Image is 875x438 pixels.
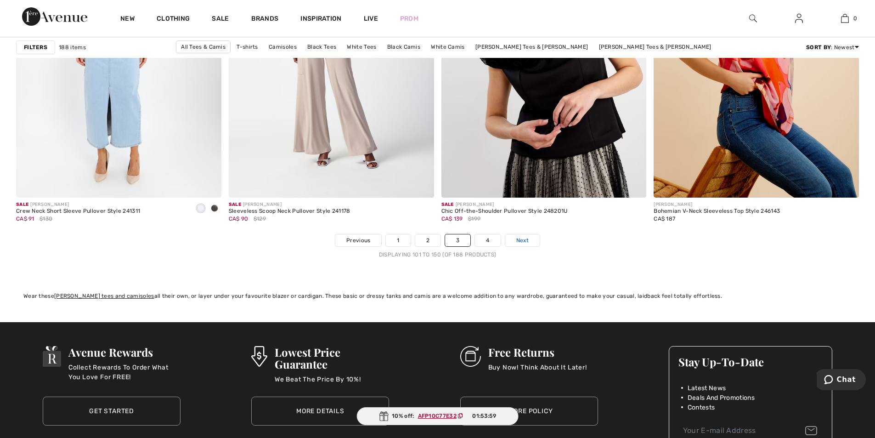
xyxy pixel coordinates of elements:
[795,13,803,24] img: My Info
[54,293,154,299] a: [PERSON_NAME] tees and camisoles
[229,208,350,215] div: Sleeveless Scoop Neck Pullover Style 241178
[275,346,390,370] h3: Lowest Price Guarantee
[194,201,208,216] div: White
[386,234,410,246] a: 1
[822,13,867,24] a: 0
[43,346,61,367] img: Avenue Rewards
[475,234,500,246] a: 4
[229,202,241,207] span: Sale
[16,234,859,259] nav: Page navigation
[806,44,831,51] strong: Sort By
[251,15,279,24] a: Brands
[383,41,425,53] a: Black Camis
[300,15,341,24] span: Inspiration
[853,14,857,23] span: 0
[516,236,529,245] span: Next
[471,41,593,53] a: [PERSON_NAME] Tees & [PERSON_NAME]
[335,234,381,246] a: Previous
[445,234,470,246] a: 3
[303,41,341,53] a: Black Tees
[16,216,34,222] span: CA$ 91
[654,216,675,222] span: CA$ 187
[788,13,810,24] a: Sign In
[688,383,726,393] span: Latest News
[40,215,52,223] span: $130
[176,40,231,53] a: All Tees & Camis
[426,41,469,53] a: White Camis
[356,407,519,425] div: 10% off:
[441,208,568,215] div: Chic Off-the-Shoulder Pullover Style 248201U
[817,369,866,392] iframe: Opens a widget where you can chat to one of our agents
[749,13,757,24] img: search the website
[24,43,47,51] strong: Filters
[342,41,381,53] a: White Tees
[43,397,181,426] a: Get Started
[120,15,135,24] a: New
[264,41,301,53] a: Camisoles
[472,412,496,420] span: 01:53:59
[806,43,859,51] div: : Newest
[654,208,780,215] div: Bohemian V-Neck Sleeveless Top Style 246143
[22,7,87,26] img: 1ère Avenue
[460,397,598,426] a: Store Policy
[441,201,568,208] div: [PERSON_NAME]
[364,14,378,23] a: Live
[468,215,480,223] span: $199
[229,216,248,222] span: CA$ 90
[441,202,454,207] span: Sale
[379,411,388,421] img: Gift.svg
[254,215,266,223] span: $129
[68,363,181,381] p: Collect Rewards To Order What You Love For FREE!
[275,375,390,393] p: We Beat The Price By 10%!
[23,292,852,300] div: Wear these all their own, or layer under your favourite blazer or cardigan. These basic or dressy...
[488,363,587,381] p: Buy Now! Think About It Later!
[505,234,540,246] a: Next
[841,13,849,24] img: My Bag
[460,346,481,367] img: Free Returns
[346,236,370,245] span: Previous
[157,15,190,24] a: Clothing
[415,234,440,246] a: 2
[678,356,823,368] h3: Stay Up-To-Date
[418,413,457,419] ins: AFP10C77E32
[441,216,463,222] span: CA$ 139
[59,43,86,51] span: 188 items
[400,14,418,23] a: Prom
[16,202,28,207] span: Sale
[654,201,780,208] div: [PERSON_NAME]
[16,208,140,215] div: Crew Neck Short Sleeve Pullover Style 241311
[594,41,716,53] a: [PERSON_NAME] Tees & [PERSON_NAME]
[232,41,262,53] a: T-shirts
[488,346,587,358] h3: Free Returns
[688,393,755,403] span: Deals And Promotions
[212,15,229,24] a: Sale
[688,403,715,412] span: Contests
[16,201,140,208] div: [PERSON_NAME]
[229,201,350,208] div: [PERSON_NAME]
[16,250,859,259] div: Displaying 101 to 150 (of 188 products)
[251,346,267,367] img: Lowest Price Guarantee
[68,346,181,358] h3: Avenue Rewards
[208,201,221,216] div: Black
[251,397,389,426] a: More Details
